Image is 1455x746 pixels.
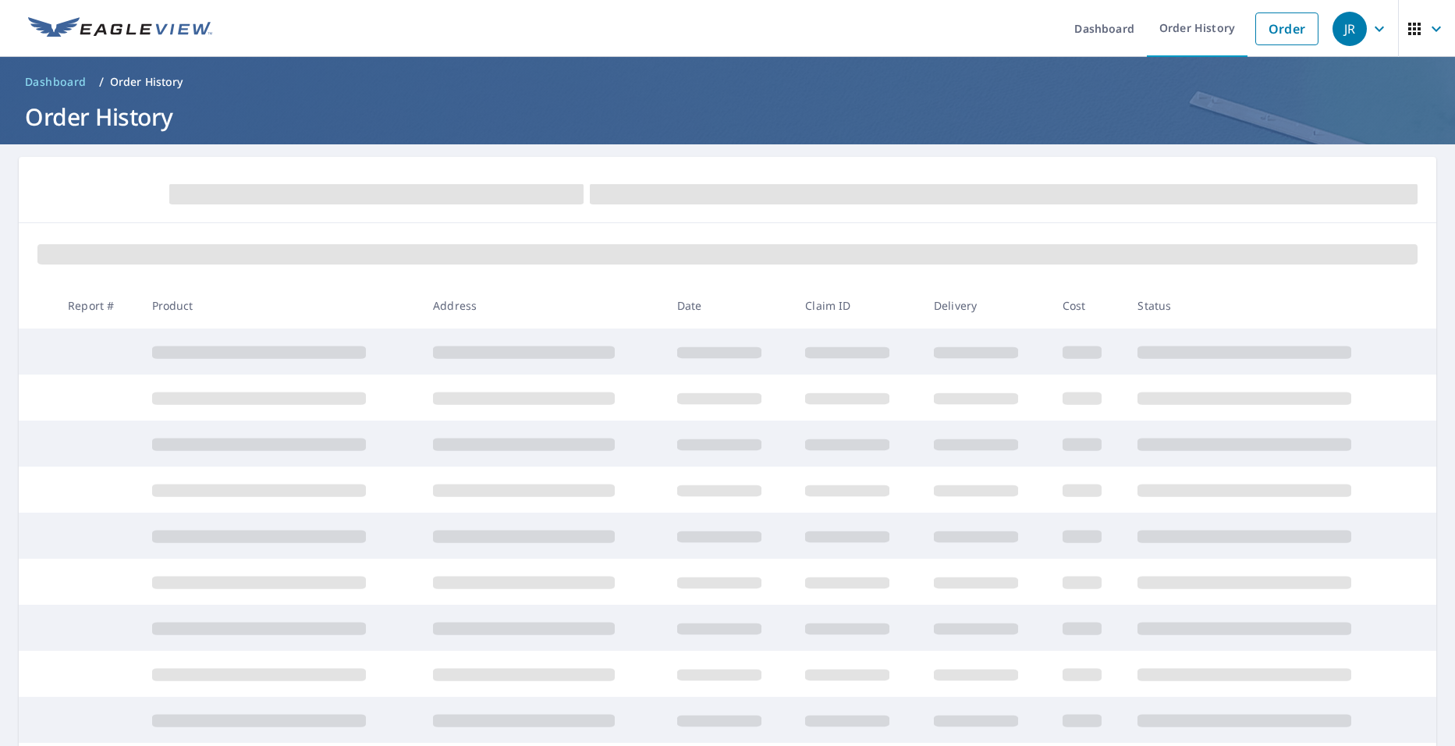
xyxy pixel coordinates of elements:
[665,282,793,329] th: Date
[921,282,1050,329] th: Delivery
[1050,282,1126,329] th: Cost
[110,74,183,90] p: Order History
[1125,282,1407,329] th: Status
[28,17,212,41] img: EV Logo
[19,69,1436,94] nav: breadcrumb
[793,282,921,329] th: Claim ID
[19,101,1436,133] h1: Order History
[1333,12,1367,46] div: JR
[25,74,87,90] span: Dashboard
[421,282,664,329] th: Address
[1255,12,1318,45] a: Order
[55,282,139,329] th: Report #
[140,282,421,329] th: Product
[99,73,104,91] li: /
[19,69,93,94] a: Dashboard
